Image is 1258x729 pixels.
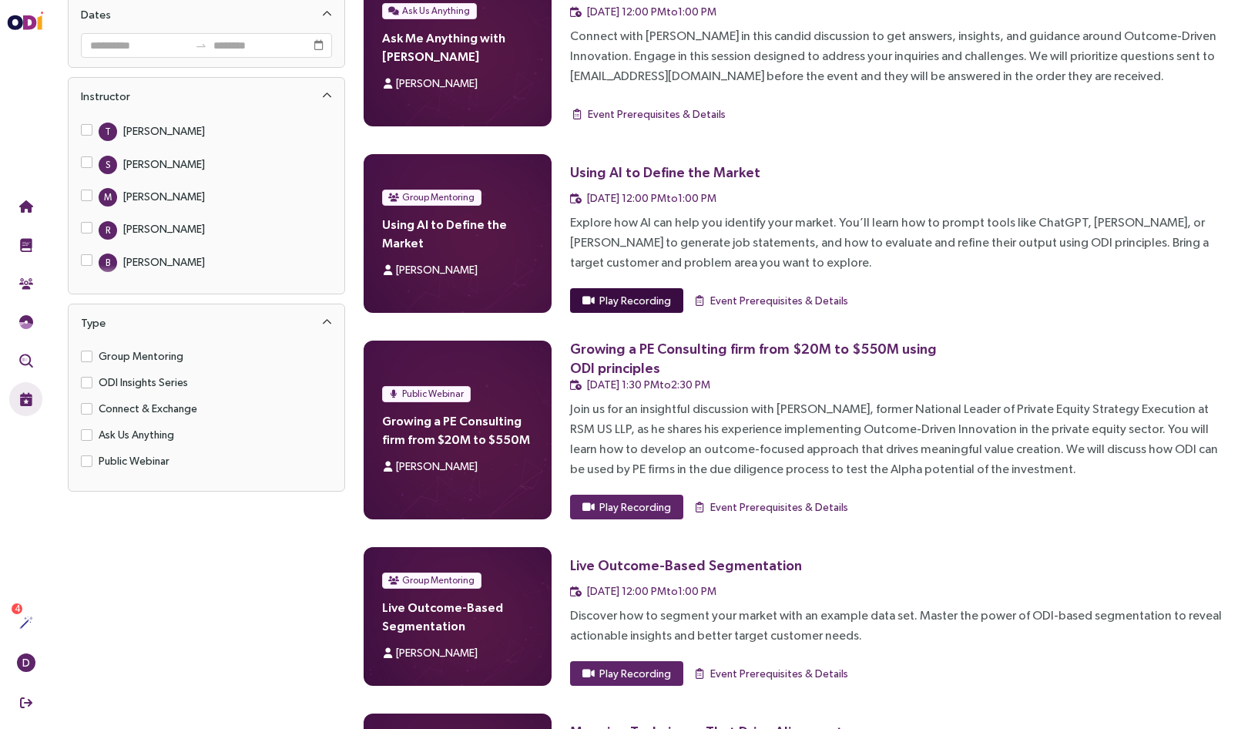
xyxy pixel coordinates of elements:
[570,102,726,126] button: Event Prerequisites & Details
[693,495,849,519] button: Event Prerequisites & Details
[382,215,533,252] h4: Using AI to Define the Market
[9,646,42,680] button: D
[587,5,716,18] span: [DATE] 12:00 PM to 1:00 PM
[570,213,1233,273] div: Explore how AI can help you identify your market. You’ll learn how to prompt tools like ChatGPT, ...
[19,616,33,630] img: Actions
[396,77,478,89] span: [PERSON_NAME]
[402,386,464,401] span: Public Webinar
[382,598,533,635] h4: Live Outcome-Based Segmentation
[123,220,205,237] div: [PERSON_NAME]
[92,400,203,417] span: Connect & Exchange
[693,661,849,686] button: Event Prerequisites & Details
[9,305,42,339] button: Needs Framework
[710,665,848,682] span: Event Prerequisites & Details
[710,499,848,516] span: Event Prerequisites & Details
[19,354,33,368] img: Outcome Validation
[195,39,207,52] span: to
[106,221,110,240] span: R
[195,39,207,52] span: swap-right
[9,686,42,720] button: Sign Out
[9,344,42,378] button: Outcome Validation
[9,606,42,640] button: Actions
[396,460,478,472] span: [PERSON_NAME]
[19,277,33,291] img: Community
[588,106,726,123] span: Event Prerequisites & Details
[570,288,683,313] button: Play Recording
[587,192,716,204] span: [DATE] 12:00 PM to 1:00 PM
[19,392,33,406] img: Live Events
[123,123,205,139] div: [PERSON_NAME]
[402,3,470,18] span: Ask Us Anything
[12,603,22,614] sup: 4
[81,87,130,106] div: Instructor
[599,292,671,309] span: Play Recording
[382,29,533,66] h4: Ask Me Anything with [PERSON_NAME]
[123,254,205,270] div: [PERSON_NAME]
[19,238,33,252] img: Training
[570,606,1233,646] div: Discover how to segment your market with an example data set. Master the power of ODI-based segme...
[396,647,478,659] span: [PERSON_NAME]
[570,495,683,519] button: Play Recording
[92,348,190,364] span: Group Mentoring
[106,254,110,272] span: B
[9,267,42,301] button: Community
[22,653,30,672] span: D
[92,426,180,443] span: Ask Us Anything
[570,399,1233,479] div: Join us for an insightful discussion with [PERSON_NAME], former National Leader of Private Equity...
[9,190,42,223] button: Home
[570,556,802,575] div: Live Outcome-Based Segmentation
[105,123,111,141] span: T
[106,156,110,174] span: S
[599,499,671,516] span: Play Recording
[570,163,760,182] div: Using AI to Define the Market
[570,339,962,378] div: Growing a PE Consulting firm from $20M to $550M using ODI principles
[693,288,849,313] button: Event Prerequisites & Details
[92,374,194,391] span: ODI Insights Series
[9,228,42,262] button: Training
[81,5,111,24] div: Dates
[587,378,710,391] span: [DATE] 1:30 PM to 2:30 PM
[9,382,42,416] button: Live Events
[92,452,176,469] span: Public Webinar
[69,78,344,115] div: Instructor
[396,264,478,276] span: [PERSON_NAME]
[570,661,683,686] button: Play Recording
[570,26,1233,86] div: Connect with [PERSON_NAME] in this candid discussion to get answers, insights, and guidance aroun...
[69,304,344,341] div: Type
[402,190,475,205] span: Group Mentoring
[587,585,716,597] span: [DATE] 12:00 PM to 1:00 PM
[15,603,20,614] span: 4
[123,156,205,173] div: [PERSON_NAME]
[382,412,533,448] h4: Growing a PE Consulting firm from $20M to $550M using ODI principles
[104,188,112,207] span: M
[599,665,671,682] span: Play Recording
[19,315,33,329] img: JTBD Needs Framework
[402,573,475,588] span: Group Mentoring
[710,292,848,309] span: Event Prerequisites & Details
[123,188,205,205] div: [PERSON_NAME]
[81,314,106,332] div: Type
